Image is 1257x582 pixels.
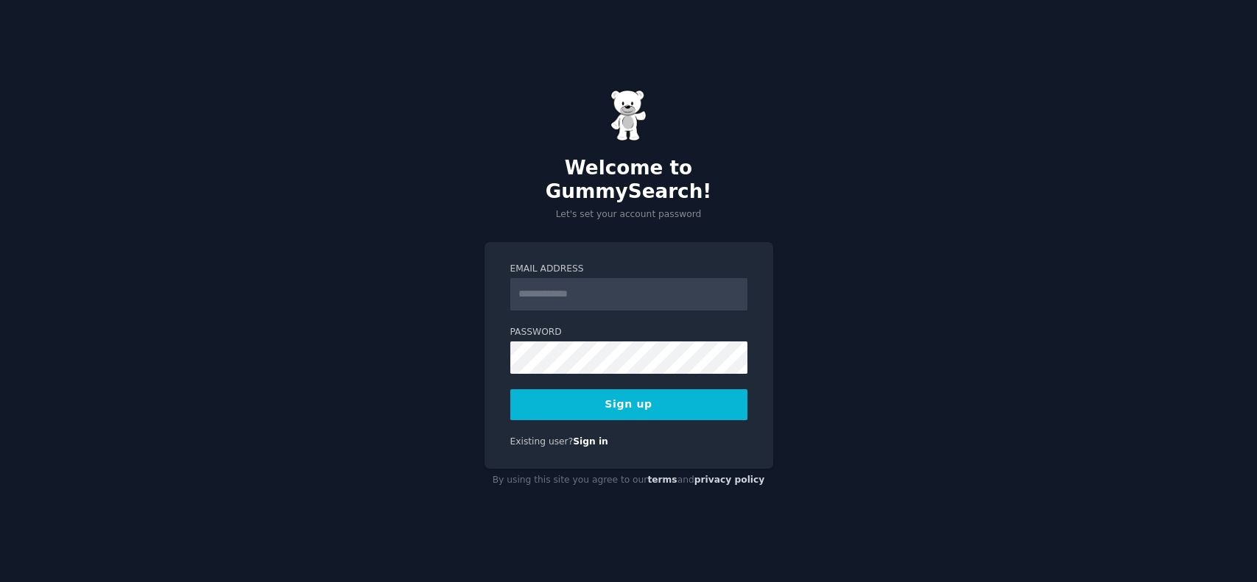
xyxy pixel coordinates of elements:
a: terms [647,475,677,485]
a: Sign in [573,436,608,447]
span: Existing user? [510,436,574,447]
a: privacy policy [694,475,765,485]
h2: Welcome to GummySearch! [485,157,773,203]
p: Let's set your account password [485,208,773,221]
label: Password [510,326,747,339]
label: Email Address [510,263,747,276]
div: By using this site you agree to our and [485,469,773,492]
button: Sign up [510,389,747,420]
img: Gummy Bear [610,90,647,141]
